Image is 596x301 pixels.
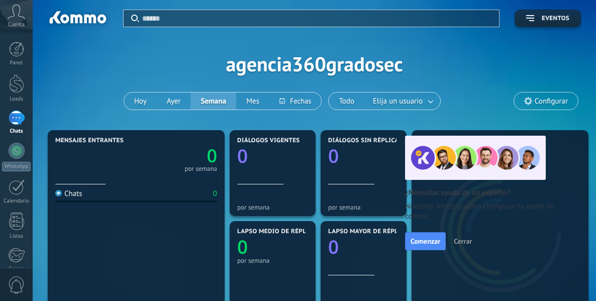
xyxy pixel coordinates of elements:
div: 0 [213,189,217,198]
span: Configurar [535,97,568,106]
span: Lapso medio de réplica [237,228,317,235]
h2: ¿Necesitas ayuda de un experto? [405,188,566,197]
span: Elija un usuario [371,94,425,108]
span: Eventos [542,15,569,22]
span: Comenzar [411,238,440,245]
div: Panel [2,60,31,66]
img: Chats [55,190,62,196]
text: 0 [328,234,339,259]
div: Calendario [2,198,31,205]
button: Comenzar [405,232,446,250]
a: 0 [136,143,217,168]
div: Chats [55,189,82,198]
span: Lapso mayor de réplica [328,228,408,235]
div: Listas [2,233,31,240]
text: 0 [328,143,339,168]
button: Ayer [157,92,191,110]
button: Mes [236,92,269,110]
div: por semana [237,257,308,264]
text: 0 [237,234,248,259]
text: 0 [207,143,217,168]
span: Cerrar [454,238,472,245]
span: Diálogos sin réplica [328,137,399,144]
button: Elija un usuario [364,92,440,110]
div: por semana [328,204,399,211]
button: Eventos [515,10,581,27]
div: Correo [2,266,31,272]
span: Mensajes entrantes [55,137,124,144]
span: Nuestros socios pueden configurar tu panel de control. [405,202,566,222]
button: Hoy [124,92,157,110]
button: Todo [329,92,364,110]
button: Semana [190,92,236,110]
div: por semana [237,204,308,211]
div: WhatsApp [2,162,31,171]
div: Chats [2,128,31,135]
div: por semana [184,166,217,171]
span: Diálogos vigentes [237,137,300,144]
button: Cerrar [449,234,476,249]
div: Leads [2,96,31,103]
span: Cuenta [8,22,25,28]
text: 0 [237,143,248,168]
